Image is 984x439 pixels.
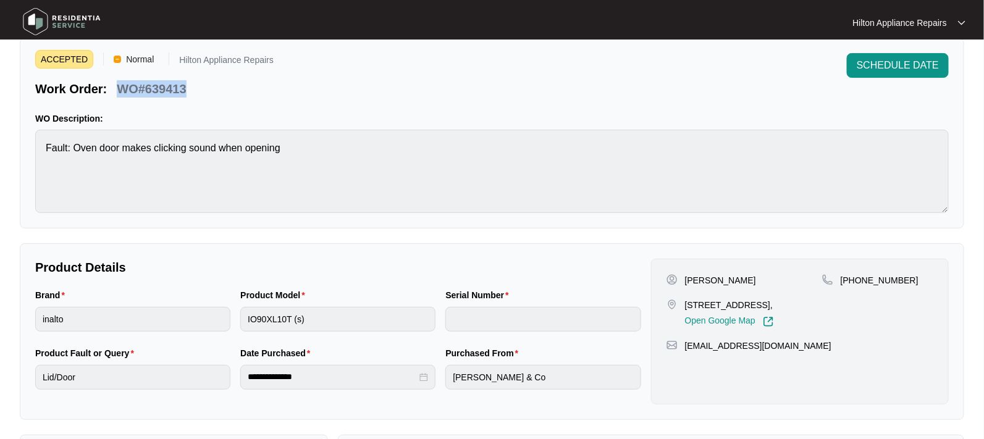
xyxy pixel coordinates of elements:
p: Product Details [35,259,641,276]
input: Product Fault or Query [35,365,230,390]
img: Link-External [763,316,774,327]
label: Date Purchased [240,347,315,359]
label: Product Fault or Query [35,347,139,359]
p: Hilton Appliance Repairs [852,17,947,29]
input: Product Model [240,307,435,332]
img: residentia service logo [19,3,105,40]
img: Vercel Logo [114,56,121,63]
p: [EMAIL_ADDRESS][DOMAIN_NAME] [685,340,831,352]
img: map-pin [667,299,678,310]
img: map-pin [667,340,678,351]
label: Brand [35,289,70,301]
span: SCHEDULE DATE [857,58,939,73]
input: Serial Number [445,307,641,332]
p: Work Order: [35,80,107,98]
p: [PHONE_NUMBER] [841,274,919,286]
input: Date Purchased [248,370,417,383]
input: Purchased From [445,365,641,390]
p: WO Description: [35,112,949,125]
label: Purchased From [445,347,523,359]
button: SCHEDULE DATE [847,53,949,78]
span: Normal [121,50,159,69]
img: dropdown arrow [958,20,965,26]
img: map-pin [822,274,833,285]
p: WO#639413 [117,80,186,98]
p: Hilton Appliance Repairs [179,56,274,69]
label: Serial Number [445,289,513,301]
textarea: Fault: Oven door makes clicking sound when opening [35,130,949,213]
p: [STREET_ADDRESS], [685,299,774,311]
p: [PERSON_NAME] [685,274,756,286]
a: Open Google Map [685,316,774,327]
span: ACCEPTED [35,50,93,69]
input: Brand [35,307,230,332]
img: user-pin [667,274,678,285]
label: Product Model [240,289,310,301]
